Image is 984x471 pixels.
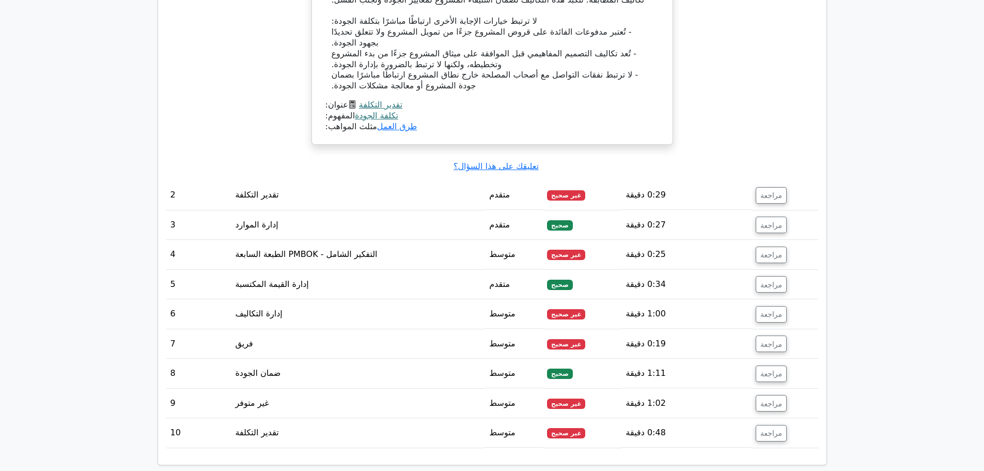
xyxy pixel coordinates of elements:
font: متوسط [489,398,515,408]
font: متوسط [489,428,515,437]
font: إدارة القيمة المكتسبة [235,279,308,289]
font: مراجعة [760,370,782,378]
font: غير متوفر [235,398,269,408]
font: إدارة التكاليف [235,309,282,318]
font: مراجعة [760,221,782,229]
font: مراجعة [760,310,782,318]
font: 9 [170,398,176,408]
font: 8 [170,368,176,378]
font: تقدير التكلفة [235,428,278,437]
font: التفكير الشامل - PMBOK الطبعة السابعة [235,249,377,259]
font: المفهوم: [325,111,355,120]
button: مراجعة [756,366,787,382]
font: إدارة الموارد [235,220,278,230]
button: مراجعة [756,336,787,352]
font: - تُعتبر مدفوعات الفائدة على قروض المشروع جزءًا من تمويل المشروع ولا تتعلق تحديدًا بجهود الجودة. [332,27,632,48]
font: متوسط [489,339,515,348]
font: مراجعة [760,429,782,437]
font: غير صحيح [551,311,582,318]
a: طرق العمل [377,121,417,131]
font: غير صحيح [551,192,582,199]
font: متقدم [489,279,510,289]
font: 1:00 دقيقة [626,309,666,318]
font: 1:11 دقيقة [626,368,666,378]
font: متوسط [489,368,515,378]
button: مراجعة [756,217,787,233]
font: 6 [170,309,176,318]
font: صحيح [551,222,569,229]
font: 7 [170,339,176,348]
font: غير صحيح [551,251,582,259]
button: مراجعة [756,425,787,442]
font: غير صحيح [551,430,582,437]
button: مراجعة [756,395,787,412]
font: فريق [235,339,253,348]
font: متقدم [489,190,510,200]
font: غير صحيح [551,341,582,348]
font: 0:19 دقيقة [626,339,666,348]
font: متوسط [489,249,515,259]
font: 0:27 دقيقة [626,220,666,230]
a: تقدير التكلفة [359,100,402,110]
font: تقدير التكلفة [235,190,278,200]
font: - لا ترتبط نفقات التواصل مع أصحاب المصلحة خارج نطاق المشروع ارتباطًا مباشرًا بضمان جودة المشروع أ... [332,70,638,90]
font: مراجعة [760,340,782,348]
button: مراجعة [756,187,787,204]
font: مراجعة [760,280,782,288]
font: مراجعة [760,399,782,407]
font: 0:25 دقيقة [626,249,666,259]
button: مراجعة [756,276,787,293]
font: - تُعد تكاليف التصميم المفاهيمي قبل الموافقة على ميثاق المشروع جزءًا من بدء المشروع وتخطيطه، ولكن... [332,49,637,69]
font: 10 [170,428,181,437]
font: مثلث المواهب: [325,121,377,131]
font: صحيح [551,370,569,377]
font: 0:34 دقيقة [626,279,666,289]
font: غير صحيح [551,400,582,407]
font: صحيح [551,281,569,288]
font: لا ترتبط خيارات الإجابة الأخرى ارتباطًا مباشرًا بتكلفة الجودة: [332,16,537,26]
a: تكلفة الجودة [355,111,398,120]
a: تعليقك على هذا السؤال؟ [454,161,539,171]
button: مراجعة [756,247,787,263]
font: 1:02 دقيقة [626,398,666,408]
font: 0:48 دقيقة [626,428,666,437]
font: مراجعة [760,191,782,200]
font: 5 [170,279,176,289]
font: مراجعة [760,251,782,259]
font: عنوان: [325,100,348,110]
button: مراجعة [756,306,787,323]
font: متوسط [489,309,515,318]
font: متقدم [489,220,510,230]
font: 4 [170,249,176,259]
font: 3 [170,220,176,230]
font: ضمان الجودة [235,368,280,378]
font: 2 [170,190,176,200]
font: 0:29 دقيقة [626,190,666,200]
